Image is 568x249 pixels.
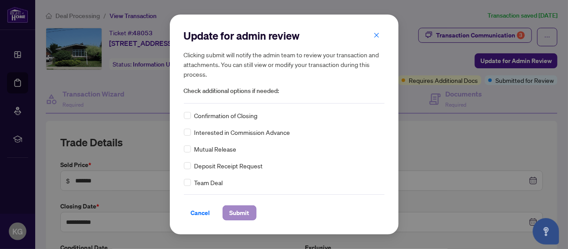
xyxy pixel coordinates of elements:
[194,144,237,154] span: Mutual Release
[230,206,249,220] span: Submit
[223,205,257,220] button: Submit
[194,111,258,120] span: Confirmation of Closing
[184,86,385,96] span: Check additional options if needed:
[184,205,217,220] button: Cancel
[184,50,385,79] h5: Clicking submit will notify the admin team to review your transaction and attachments. You can st...
[184,29,385,43] h2: Update for admin review
[194,161,263,171] span: Deposit Receipt Request
[374,32,380,38] span: close
[533,218,559,245] button: Open asap
[194,178,223,187] span: Team Deal
[194,127,290,137] span: Interested in Commission Advance
[191,206,210,220] span: Cancel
